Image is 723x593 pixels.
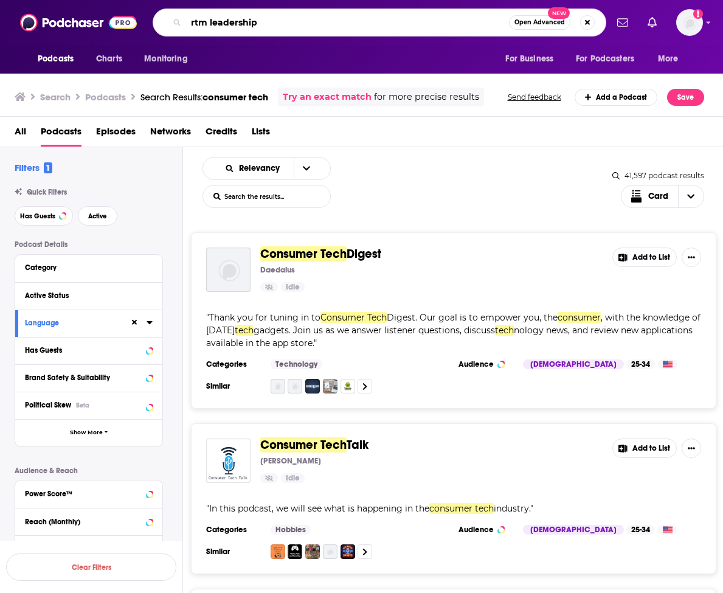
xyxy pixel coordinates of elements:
h3: Similar [206,381,261,391]
span: Open Advanced [514,19,565,26]
div: Brand Safety & Suitability [25,373,142,382]
span: More [658,50,679,68]
button: Open AdvancedNew [509,15,570,30]
img: Paine To Purpose [323,544,337,559]
a: Search Results:consumer tech [140,91,268,103]
span: Thank you for tuning in to [209,312,320,323]
span: Idle [286,282,300,294]
span: consumer tech [202,91,268,103]
button: Has Guests [25,342,153,358]
h3: Audience [458,525,513,535]
a: Idle [281,473,305,483]
button: Power Score™ [25,485,153,501]
span: for more precise results [374,90,479,104]
button: Add to List [612,439,677,458]
a: Add a Podcast [575,89,658,106]
span: " " [206,312,701,349]
button: Save [667,89,704,106]
h2: Filters [15,162,52,173]
img: Lil yachty com up [305,544,320,559]
a: Consumer TechTalk [260,439,368,452]
button: Add to List [612,248,677,267]
div: Reach (Monthly) [25,518,142,526]
img: Podchaser - Follow, Share and Rate Podcasts [20,11,137,34]
a: Consumer TechDigest [260,248,381,261]
a: Podcasts [41,122,81,147]
span: New [548,7,570,19]
span: tech [495,325,514,336]
a: Idle [281,282,305,292]
span: 1 [44,162,52,173]
span: Relevancy [239,164,284,173]
button: open menu [294,158,319,179]
p: Daedalus [260,265,295,275]
a: Charts [88,47,130,71]
img: Consumer Tech Digest [206,248,251,292]
div: 41,597 podcast results [612,171,704,180]
a: Credits [206,122,237,147]
button: open menu [136,47,203,71]
span: gadgets. Join us as we answer listener questions, discuss [254,325,495,336]
button: Clear Filters [6,553,176,581]
img: Szkoła Androida [341,379,355,394]
span: Idle [286,473,300,485]
p: Audience & Reach [15,466,163,475]
img: 3PN - Pixels Plots & Parenting Network [288,544,302,559]
button: open menu [497,47,569,71]
div: Has Guests [25,346,142,355]
span: Lists [252,122,270,147]
button: Show profile menu [676,9,703,36]
img: BombAppromotion – Mobile App Promotion & Marketing [323,379,337,394]
button: Choose View [621,185,705,208]
button: Show More Button [682,248,701,267]
a: G33KOLOGY [305,379,320,394]
a: Try an exact match [283,90,372,104]
button: open menu [214,164,294,173]
button: Brand Safety & Suitability [25,370,153,385]
span: Political Skew [25,401,71,409]
span: Digest [347,246,381,262]
div: Language [25,319,122,327]
img: User Profile [676,9,703,36]
img: Consumer Tech Talk [206,439,251,483]
span: Consumer Tech [320,312,387,323]
img: 1 Take Photography [288,379,302,394]
a: Show notifications dropdown [612,12,633,33]
p: [PERSON_NAME] [260,456,321,466]
a: Show notifications dropdown [643,12,662,33]
span: consumer tech [429,503,494,514]
h3: Podcasts [85,91,126,103]
button: open menu [29,47,89,71]
p: Podcast Details [15,240,163,249]
a: TJR Podcast [271,379,285,394]
h3: Categories [206,359,261,369]
span: Logged in as Society22 [676,9,703,36]
input: Search podcasts, credits, & more... [186,13,509,32]
img: Jake Wayne Sports [341,544,355,559]
span: Networks [150,122,191,147]
div: 25-34 [626,525,655,535]
span: For Business [505,50,553,68]
h2: Choose List sort [202,157,331,180]
div: Beta [76,401,89,409]
span: Talk [347,437,368,453]
div: Power Score™ [25,490,142,498]
h3: Categories [206,525,261,535]
button: Send feedback [504,92,565,102]
span: For Podcasters [576,50,634,68]
span: Digest. Our goal is to empower you, the [387,312,558,323]
a: All [15,122,26,147]
button: Political SkewBeta [25,397,153,412]
button: Show More Button [682,439,701,458]
img: Not Your Average Twink [271,544,285,559]
button: Has Guests [15,206,73,226]
svg: Add a profile image [693,9,703,19]
a: Episodes [96,122,136,147]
